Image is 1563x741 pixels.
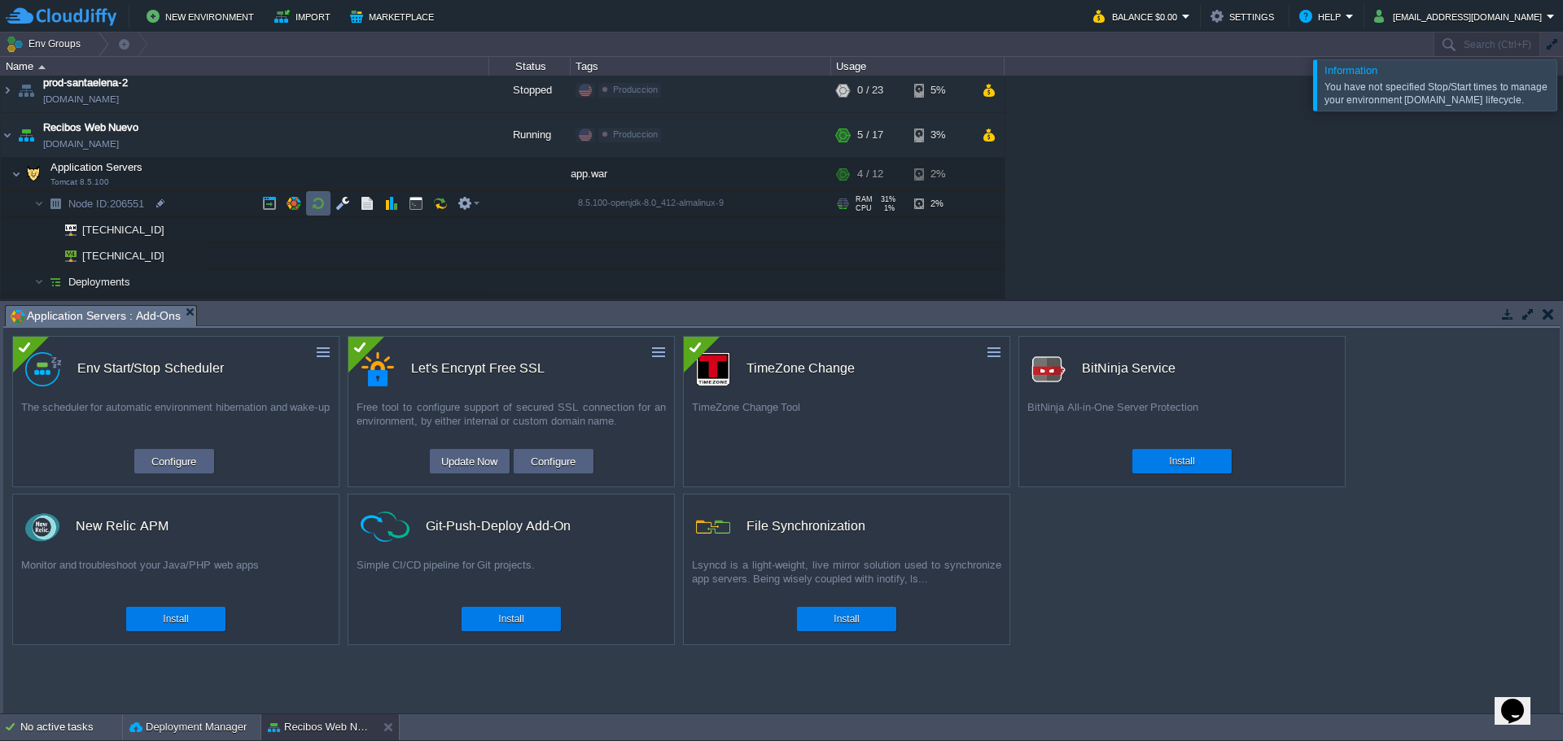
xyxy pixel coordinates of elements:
[81,217,167,242] span: [TECHNICAL_ID]
[856,204,872,212] span: CPU
[1324,81,1548,107] div: You have not specified Stop/Start times to manage your environment [DOMAIN_NAME] lifecycle.
[411,351,545,386] div: Let's Encrypt Free SSL
[20,714,122,740] div: No active tasks
[13,558,339,599] div: Monitor and troubleshoot your Java/PHP web apps
[879,195,895,203] span: 31%
[163,611,188,627] button: Install
[6,7,116,27] img: CloudJiffy
[34,269,44,294] img: AMDAwAAAACH5BAEAAAAALAAAAAABAAEAAAICRAEAOw==
[834,611,859,627] button: Install
[684,400,1009,441] div: TimeZone Change Tool
[38,65,46,69] img: AMDAwAAAACH5BAEAAAAALAAAAAABAAEAAAICRAEAOw==
[350,7,439,26] button: Marketplace
[68,198,110,210] span: Node ID:
[6,33,86,55] button: Env Groups
[1,113,14,157] img: AMDAwAAAACH5BAEAAAAALAAAAAABAAEAAAICRAEAOw==
[44,269,67,294] img: AMDAwAAAACH5BAEAAAAALAAAAAABAAEAAAICRAEAOw==
[274,7,335,26] button: Import
[1211,7,1279,26] button: Settings
[684,558,1009,599] div: Lsyncd is a light-weight, live mirror solution used to synchronize app servers. Being wisely coup...
[54,217,77,242] img: AMDAwAAAACH5BAEAAAAALAAAAAABAAEAAAICRAEAOw==
[490,57,570,76] div: Status
[44,191,67,216] img: AMDAwAAAACH5BAEAAAAALAAAAAABAAEAAAICRAEAOw==
[15,68,37,112] img: AMDAwAAAACH5BAEAAAAALAAAAAABAAEAAAICRAEAOw==
[857,158,883,190] div: 4 / 12
[25,510,59,544] img: newrelic_70x70.png
[81,250,167,262] a: [TECHNICAL_ID]
[1019,400,1345,441] div: BitNinja All-in-One Server Protection
[348,400,674,441] div: Free tool to configure support of secured SSL connection for an environment, by either internal o...
[43,136,119,152] a: [DOMAIN_NAME]
[43,120,138,136] a: Recibos Web Nuevo
[147,451,201,471] button: Configure
[81,224,167,236] a: [TECHNICAL_ID]
[746,509,865,543] div: File Synchronization
[11,306,181,326] span: Application Servers : Add-Ons
[857,68,883,112] div: 0 / 23
[832,57,1004,76] div: Usage
[361,512,409,542] img: ci-cd-icon.png
[571,57,830,76] div: Tags
[1093,7,1182,26] button: Balance $0.00
[426,509,571,543] div: Git-Push-Deploy Add-On
[13,400,339,441] div: The scheduler for automatic environment hibernation and wake-up
[54,243,77,268] img: AMDAwAAAACH5BAEAAAAALAAAAAABAAEAAAICRAEAOw==
[914,68,967,112] div: 5%
[268,719,370,735] button: Recibos Web Nuevo
[81,243,167,268] span: [TECHNICAL_ID]
[147,7,259,26] button: New Environment
[746,351,855,386] div: TimeZone Change
[571,295,831,320] div: app.war
[43,75,128,91] a: prod-santaelena-2
[11,158,21,190] img: AMDAwAAAACH5BAEAAAAALAAAAAABAAEAAAICRAEAOw==
[67,275,133,289] a: Deployments
[914,113,967,157] div: 3%
[696,510,730,544] img: icon.png
[489,68,571,112] div: Stopped
[67,197,147,211] a: Node ID:206551
[1169,453,1194,469] button: Install
[44,243,54,268] img: AMDAwAAAACH5BAEAAAAALAAAAAABAAEAAAICRAEAOw==
[348,558,674,599] div: Simple CI/CD pipeline for Git projects.
[77,351,224,386] div: Env Start/Stop Scheduler
[914,191,967,216] div: 2%
[613,85,658,94] span: Produccion
[878,204,895,212] span: 1%
[857,113,883,157] div: 5 / 17
[856,195,873,203] span: RAM
[914,158,967,190] div: 2%
[571,158,831,190] div: app.war
[67,197,147,211] span: 206551
[50,177,109,187] span: Tomcat 8.5.100
[43,91,119,107] a: [DOMAIN_NAME]
[498,611,523,627] button: Install
[49,160,145,174] span: Application Servers
[436,451,503,471] button: Update Now
[1374,7,1547,26] button: [EMAIL_ADDRESS][DOMAIN_NAME]
[1082,351,1176,386] div: BitNinja Service
[1,68,14,112] img: AMDAwAAAACH5BAEAAAAALAAAAAABAAEAAAICRAEAOw==
[44,217,54,242] img: AMDAwAAAACH5BAEAAAAALAAAAAABAAEAAAICRAEAOw==
[44,295,54,320] img: AMDAwAAAACH5BAEAAAAALAAAAAABAAEAAAICRAEAOw==
[526,451,580,471] button: Configure
[22,158,45,190] img: AMDAwAAAACH5BAEAAAAALAAAAAABAAEAAAICRAEAOw==
[129,719,247,735] button: Deployment Manager
[76,509,169,543] div: New Relic APM
[1299,7,1346,26] button: Help
[49,161,145,173] a: Application ServersTomcat 8.5.100
[1495,676,1547,725] iframe: chat widget
[489,113,571,157] div: Running
[613,129,658,139] span: Produccion
[34,191,44,216] img: AMDAwAAAACH5BAEAAAAALAAAAAABAAEAAAICRAEAOw==
[1031,352,1066,386] img: logo.png
[578,198,724,207] span: 8.5.100-openjdk-8.0_412-almalinux-9
[54,295,77,320] img: AMDAwAAAACH5BAEAAAAALAAAAAABAAEAAAICRAEAOw==
[2,57,488,76] div: Name
[15,113,37,157] img: AMDAwAAAACH5BAEAAAAALAAAAAABAAEAAAICRAEAOw==
[1324,64,1377,76] span: Information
